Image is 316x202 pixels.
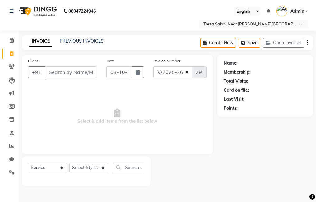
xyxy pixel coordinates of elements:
div: Membership: [224,69,251,76]
div: Last Visit: [224,96,244,103]
button: Create New [200,38,236,48]
img: logo [16,2,58,20]
input: Search by Name/Mobile/Email/Code [45,66,97,78]
span: Admin [290,8,304,15]
a: PREVIOUS INVOICES [60,38,104,44]
img: Admin [276,6,287,16]
input: Search or Scan [113,163,144,172]
label: Date [106,58,115,64]
button: Open Invoices [263,38,304,48]
b: 08047224946 [68,2,96,20]
div: Points: [224,105,238,112]
div: Total Visits: [224,78,248,85]
button: Save [239,38,260,48]
div: Card on file: [224,87,249,94]
label: Invoice Number [153,58,180,64]
a: INVOICE [29,36,52,47]
button: +91 [28,66,45,78]
span: Select & add items from the list below [28,85,207,148]
label: Client [28,58,38,64]
div: Name: [224,60,238,67]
